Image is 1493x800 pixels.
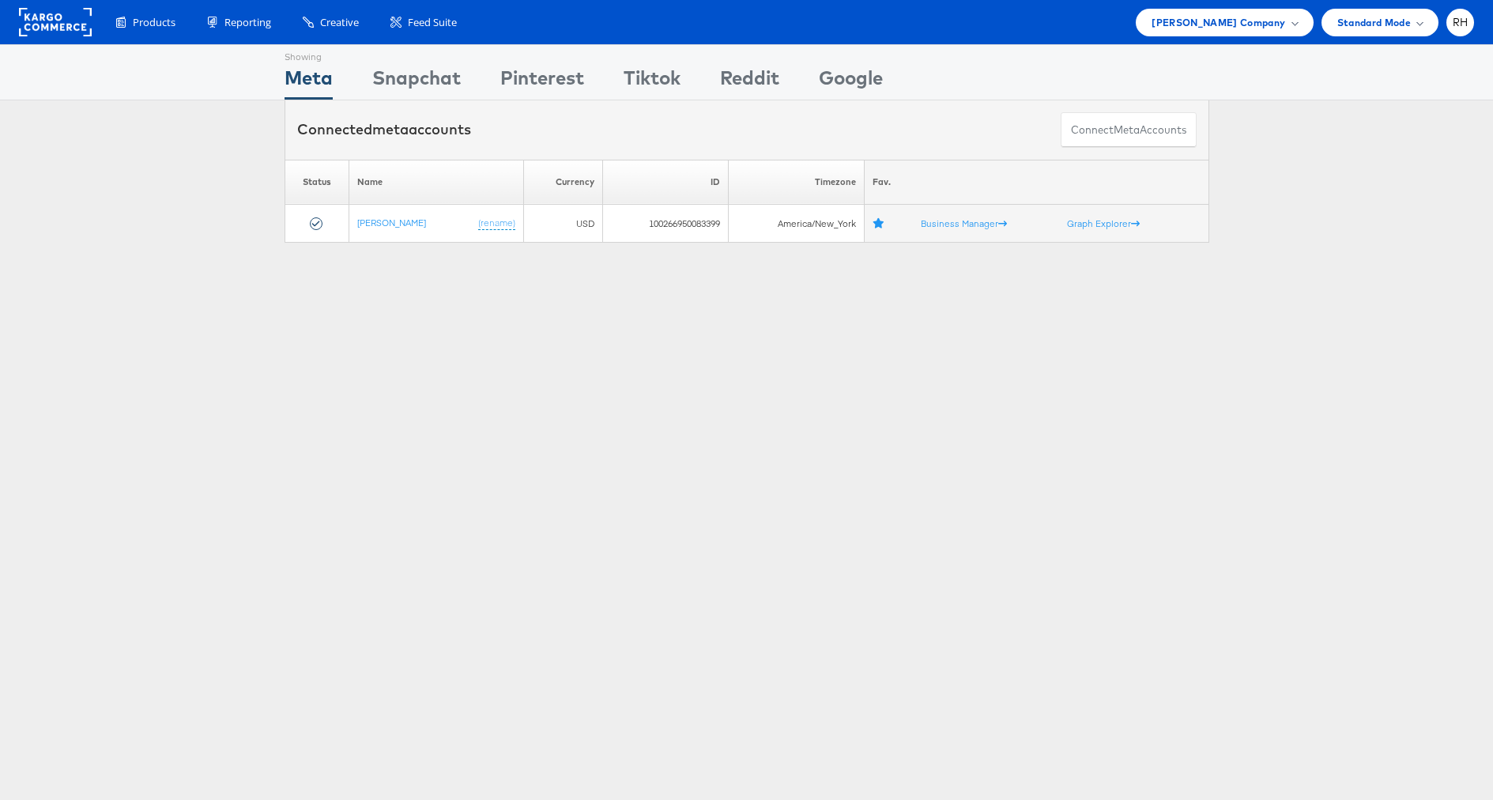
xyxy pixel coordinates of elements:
[729,205,864,243] td: America/New_York
[819,64,883,100] div: Google
[478,217,515,230] a: (rename)
[320,15,359,30] span: Creative
[1061,112,1197,148] button: ConnectmetaAccounts
[372,64,461,100] div: Snapchat
[224,15,271,30] span: Reporting
[297,119,471,140] div: Connected accounts
[357,217,426,228] a: [PERSON_NAME]
[1067,217,1140,229] a: Graph Explorer
[603,205,729,243] td: 100266950083399
[133,15,175,30] span: Products
[500,64,584,100] div: Pinterest
[1114,123,1140,138] span: meta
[729,160,864,205] th: Timezone
[285,64,333,100] div: Meta
[349,160,524,205] th: Name
[603,160,729,205] th: ID
[285,45,333,64] div: Showing
[1453,17,1468,28] span: RH
[524,160,603,205] th: Currency
[720,64,779,100] div: Reddit
[285,160,349,205] th: Status
[921,217,1007,229] a: Business Manager
[1337,14,1411,31] span: Standard Mode
[524,205,603,243] td: USD
[624,64,681,100] div: Tiktok
[408,15,457,30] span: Feed Suite
[372,120,409,138] span: meta
[1152,14,1285,31] span: [PERSON_NAME] Company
